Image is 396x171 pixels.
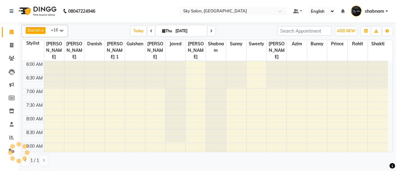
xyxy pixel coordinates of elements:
span: [PERSON_NAME] [186,40,205,61]
span: 1 / 1 [30,157,39,164]
span: [PERSON_NAME] 1 [105,40,125,61]
input: Search Appointment [278,26,332,36]
b: 08047224946 [68,2,95,20]
button: ADD NEW [335,27,357,35]
span: Thu [161,29,174,33]
span: ADD NEW [337,29,355,33]
span: Today [131,26,146,36]
div: 9:00 AM [25,143,44,150]
span: shakti [368,40,388,48]
span: Danish [84,40,104,48]
span: [PERSON_NAME] [145,40,165,61]
div: 6:00 AM [25,61,44,68]
span: [PERSON_NAME] [44,40,64,61]
span: [PERSON_NAME] [64,40,84,61]
span: +16 [51,27,63,32]
span: shabnam [206,40,226,54]
span: Danish [28,28,41,33]
span: shabnam [365,8,384,15]
div: 8:00 AM [25,116,44,122]
span: javed [166,40,185,48]
span: sweety [247,40,266,48]
img: shabnam [351,6,362,16]
span: Gulshan [125,40,145,48]
img: logo [16,2,58,20]
span: rohit [348,40,368,48]
span: azim [287,40,307,48]
a: x [41,28,44,33]
input: 2025-09-04 [174,26,204,36]
div: 7:00 AM [25,88,44,95]
div: 7:30 AM [25,102,44,109]
div: 6:30 AM [25,75,44,81]
div: 8:30 AM [25,129,44,136]
span: Bunny [307,40,327,48]
span: sunny [226,40,246,48]
span: prince [327,40,347,48]
span: [PERSON_NAME] [267,40,286,61]
div: Stylist [22,40,44,47]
